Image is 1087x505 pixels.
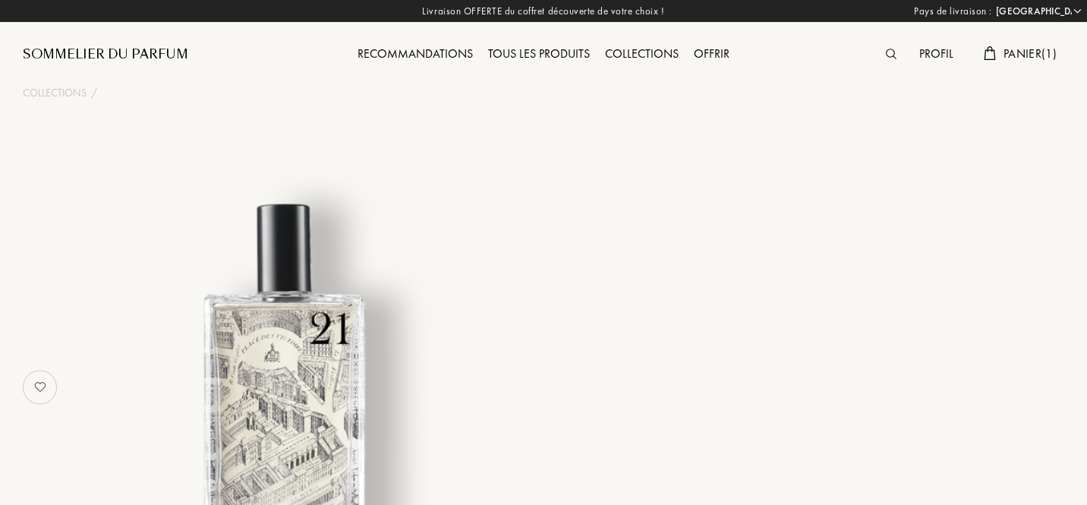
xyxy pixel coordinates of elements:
img: cart.svg [984,46,996,60]
div: Recommandations [350,45,480,65]
div: Collections [597,45,686,65]
img: no_like_p.png [25,372,55,402]
span: Panier ( 1 ) [1004,46,1057,62]
a: Profil [912,46,961,62]
a: Sommelier du Parfum [23,46,188,64]
span: Pays de livraison : [914,4,992,19]
div: Profil [912,45,961,65]
a: Tous les produits [480,46,597,62]
div: / [91,85,97,101]
img: search_icn.svg [886,49,896,59]
a: Offrir [686,46,737,62]
div: Offrir [686,45,737,65]
a: Recommandations [350,46,480,62]
div: Tous les produits [480,45,597,65]
a: Collections [597,46,686,62]
a: Collections [23,85,87,101]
